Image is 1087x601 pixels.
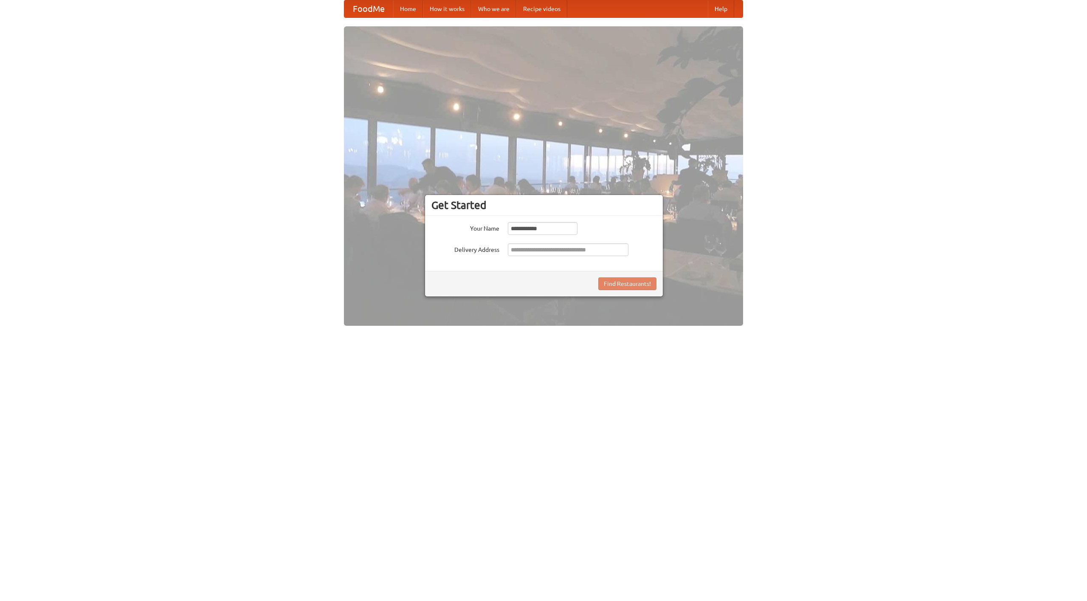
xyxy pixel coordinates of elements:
a: FoodMe [344,0,393,17]
a: Help [708,0,734,17]
label: Your Name [431,222,499,233]
a: Recipe videos [516,0,567,17]
button: Find Restaurants! [598,277,656,290]
label: Delivery Address [431,243,499,254]
a: Who we are [471,0,516,17]
h3: Get Started [431,199,656,212]
a: Home [393,0,423,17]
a: How it works [423,0,471,17]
